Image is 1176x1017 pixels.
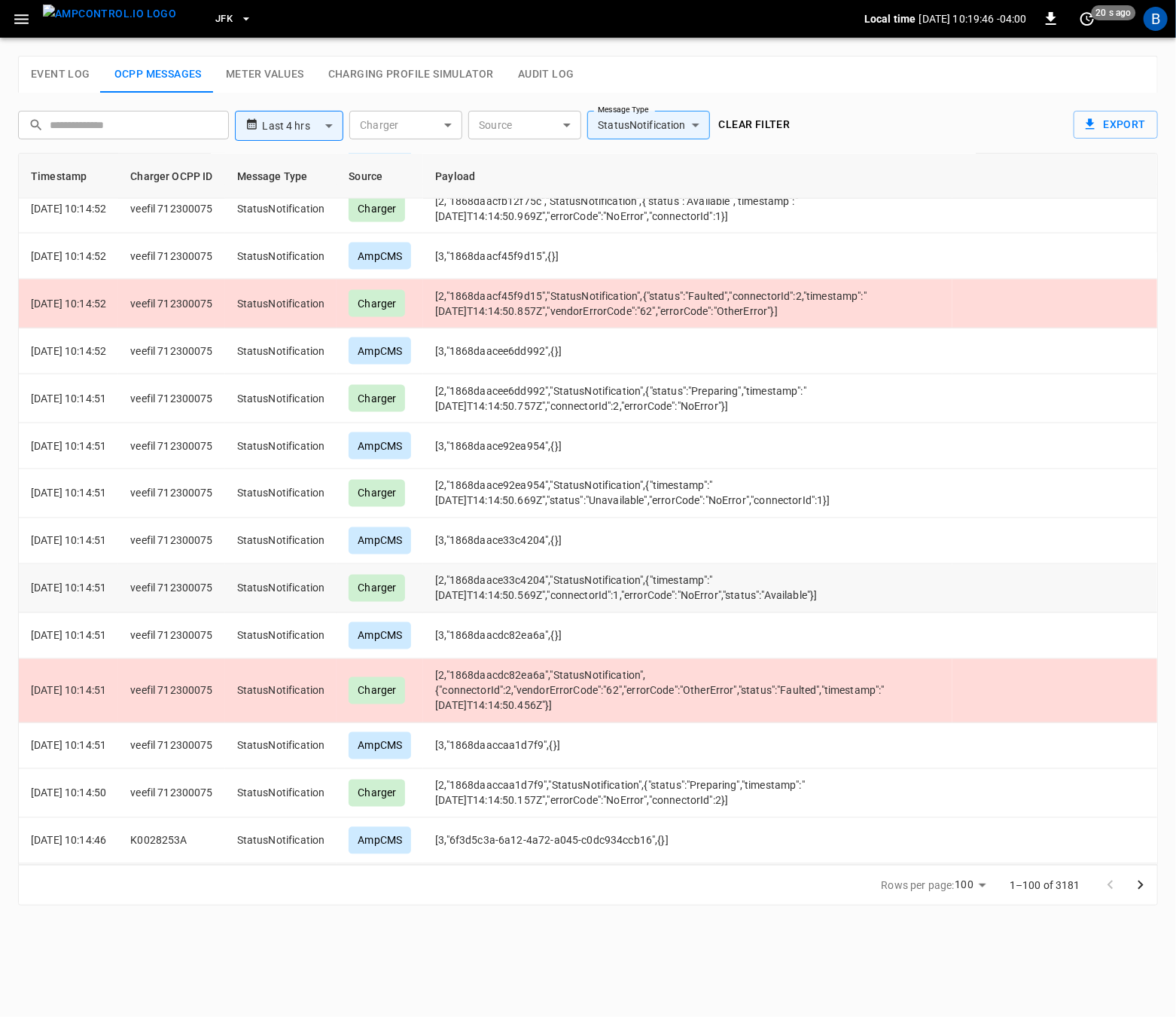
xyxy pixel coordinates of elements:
td: [3,"1868daacee6dd992",{}] [423,328,952,374]
div: AmpCMS [349,527,411,554]
div: Last 4 hrs [262,111,343,140]
span: JFK [215,11,233,28]
div: AmpCMS [349,243,411,270]
p: [DATE] 10:14:51 [31,533,106,548]
p: Local time [864,11,916,26]
p: [DATE] 10:14:51 [31,581,106,596]
div: 100 [955,874,992,896]
p: 1–100 of 3181 [1010,878,1080,893]
td: veefil 712300075 [118,469,224,518]
span: 20 s ago [1092,5,1136,20]
p: [DATE] 10:14:51 [31,438,106,454]
button: set refresh interval [1075,7,1099,31]
div: reports tabs [19,56,1157,93]
th: Timestamp [19,154,118,199]
img: ampcontrol.io logo [43,5,176,23]
button: Export [1074,111,1158,139]
th: Source [337,154,423,199]
button: Event Log [19,56,102,93]
button: Go to next page [1126,870,1156,900]
p: [DATE] 10:14:51 [31,683,106,698]
td: veefil 712300075 [118,769,224,818]
td: StatusNotification [225,518,337,564]
td: StatusNotification [225,185,337,234]
th: Charger OCPP ID [118,154,224,199]
td: StatusNotification [225,328,337,374]
div: AmpCMS [349,337,411,365]
td: StatusNotification [225,769,337,818]
td: [2,"1868daacdc82ea6a","StatusNotification",{"connectorId":2,"vendorErrorCode":"62","errorCode":"O... [423,659,952,723]
td: StatusNotification [225,279,337,328]
div: StatusNotification [587,111,709,139]
td: StatusNotification [225,469,337,518]
button: Audit Log [506,56,586,93]
th: Payload [423,154,952,199]
td: StatusNotification [225,818,337,864]
td: veefil 712300075 [118,374,224,423]
td: StatusNotification [225,723,337,769]
div: AmpCMS [349,732,411,759]
td: veefil 712300075 [118,723,224,769]
div: Charger [349,195,405,222]
td: veefil 712300075 [118,613,224,659]
td: [2,"1868daaccaa1d7f9","StatusNotification",{"status":"Preparing","timestamp":"[DATE]T14:14:50.157... [423,769,952,818]
p: [DATE] 10:14:52 [31,296,106,311]
div: AmpCMS [349,827,411,854]
td: veefil 712300075 [118,564,224,613]
div: AmpCMS [349,432,411,460]
p: [DATE] 10:19:46 -04:00 [919,11,1027,26]
td: [2,"1868daacf45f9d15","StatusNotification",{"status":"Faulted","connectorId":2,"timestamp":"[DATE... [423,279,952,328]
button: Meter Values [214,56,316,93]
td: veefil 712300075 [118,659,224,723]
td: [2,"1868daace92ea954","StatusNotification",{"timestamp":"[DATE]T14:14:50.669Z","status":"Unavaila... [423,469,952,518]
button: Charging Profile Simulator [316,56,506,93]
p: [DATE] 10:14:51 [31,391,106,406]
td: [2,"1868daacfb12f75c","StatusNotification",{"status":"Available","timestamp":"[DATE]T14:14:50.969... [423,185,952,234]
td: veefil 712300075 [118,185,224,234]
td: [3,"1868daace92ea954",{}] [423,423,952,469]
p: [DATE] 10:14:51 [31,738,106,753]
td: StatusNotification [225,613,337,659]
td: [3,"1868daace33c4204",{}] [423,518,952,564]
p: [DATE] 10:14:52 [31,249,106,264]
td: StatusNotification [225,423,337,469]
div: AmpCMS [349,622,411,649]
td: veefil 712300075 [118,423,224,469]
button: OCPP Messages [102,56,214,93]
div: profile-icon [1144,7,1168,31]
td: veefil 712300075 [118,279,224,328]
td: K0028253A [118,818,224,864]
td: [3,"1868daaccaa1d7f9",{}] [423,723,952,769]
td: [3,"1868daacdc82ea6a",{}] [423,613,952,659]
label: Message Type [598,104,649,116]
p: [DATE] 10:14:46 [31,833,106,848]
td: StatusNotification [225,564,337,613]
p: [DATE] 10:14:52 [31,344,106,359]
td: StatusNotification [225,374,337,423]
div: Charger [349,575,405,602]
th: Message Type [225,154,337,199]
td: [3,"1868daacf45f9d15",{}] [423,234,952,279]
div: Charger [349,290,405,317]
p: Rows per page: [882,878,955,893]
p: [DATE] 10:14:51 [31,486,106,501]
div: Charger [349,385,405,412]
button: Clear filter [713,111,797,139]
td: [2,"1868daacee6dd992","StatusNotification",{"status":"Preparing","timestamp":"[DATE]T14:14:50.757... [423,374,952,423]
td: StatusNotification [225,234,337,279]
td: StatusNotification [225,659,337,723]
td: veefil 712300075 [118,328,224,374]
td: veefil 712300075 [118,518,224,564]
td: [2,"1868daace33c4204","StatusNotification",{"timestamp":"[DATE]T14:14:50.569Z","connectorId":1,"e... [423,564,952,613]
button: JFK [209,5,258,34]
p: [DATE] 10:14:51 [31,628,106,643]
p: [DATE] 10:14:50 [31,786,106,801]
td: [3,"6f3d5c3a-6a12-4a72-a045-c0dc934ccb16",{}] [423,818,952,864]
div: Charger [349,677,405,704]
p: [DATE] 10:14:52 [31,201,106,216]
div: Charger [349,480,405,507]
td: veefil 712300075 [118,234,224,279]
div: Charger [349,780,405,807]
